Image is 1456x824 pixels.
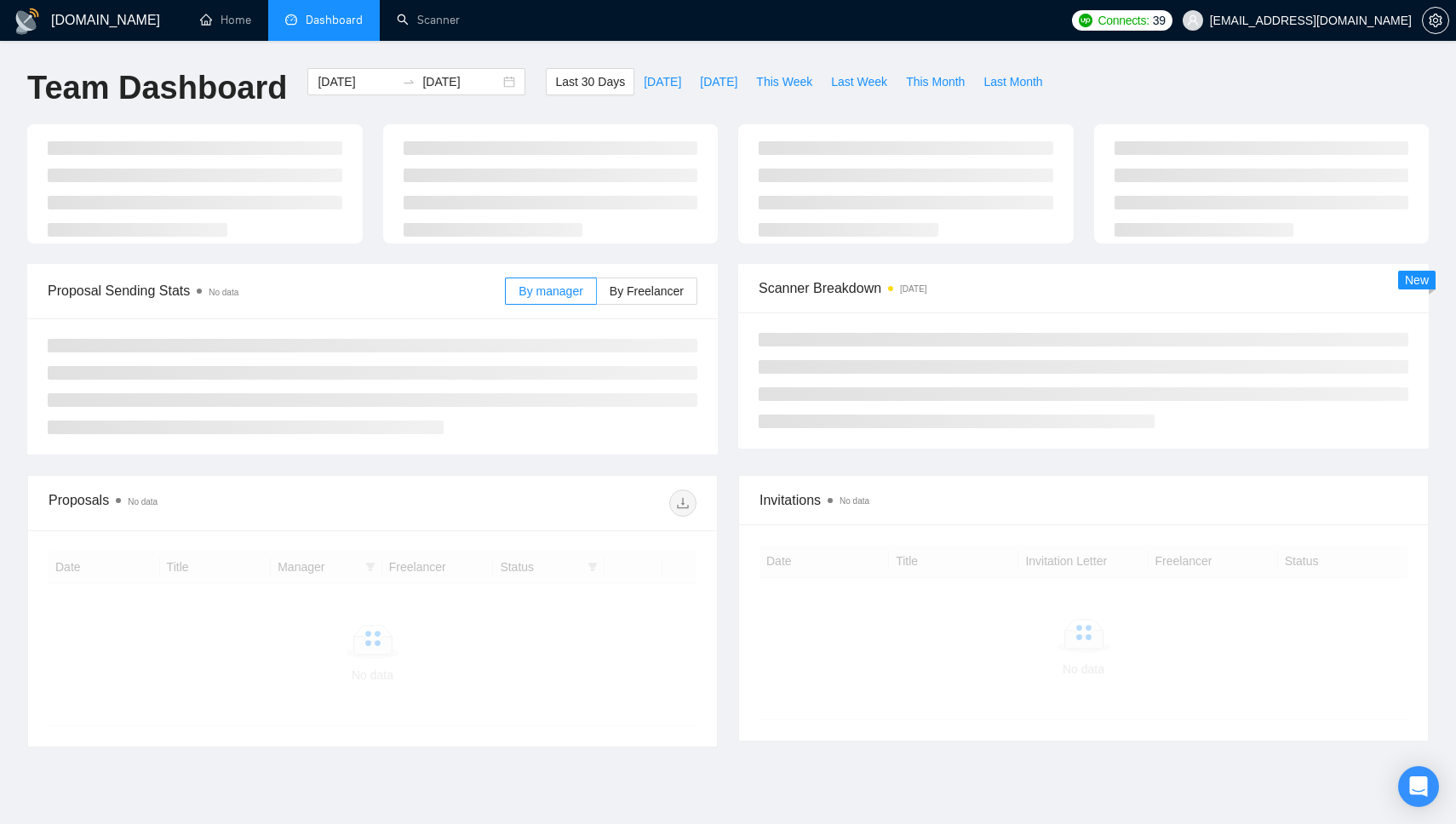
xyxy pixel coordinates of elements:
[610,284,684,298] span: By Freelancer
[1422,7,1449,34] button: setting
[974,68,1052,95] button: Last Month
[1422,14,1449,27] a: setting
[700,72,737,91] span: [DATE]
[402,75,416,89] span: swap-right
[200,13,251,27] a: homeHome
[209,288,238,297] span: No data
[1405,273,1429,287] span: New
[822,68,897,95] button: Last Week
[906,72,965,91] span: This Month
[49,489,373,517] div: Proposals
[555,72,625,91] span: Last 30 Days
[747,68,822,95] button: This Week
[983,72,1042,91] span: Last Month
[14,8,41,35] img: logo
[644,72,681,91] span: [DATE]
[1079,14,1092,27] img: upwork-logo.png
[48,280,505,301] span: Proposal Sending Stats
[318,72,395,91] input: Start date
[691,68,747,95] button: [DATE]
[1187,14,1199,26] span: user
[546,68,634,95] button: Last 30 Days
[397,13,460,27] a: searchScanner
[760,489,1407,511] span: Invitations
[1153,11,1166,30] span: 39
[759,278,1408,299] span: Scanner Breakdown
[634,68,691,95] button: [DATE]
[831,72,887,91] span: Last Week
[27,68,287,108] h1: Team Dashboard
[756,72,812,91] span: This Week
[422,72,500,91] input: End date
[128,497,158,506] span: No data
[900,284,926,294] time: [DATE]
[840,496,869,506] span: No data
[1398,766,1439,807] div: Open Intercom Messenger
[285,14,297,26] span: dashboard
[1423,14,1448,27] span: setting
[402,75,416,89] span: to
[897,68,974,95] button: This Month
[519,284,582,298] span: By manager
[1098,11,1149,30] span: Connects:
[306,13,363,27] span: Dashboard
